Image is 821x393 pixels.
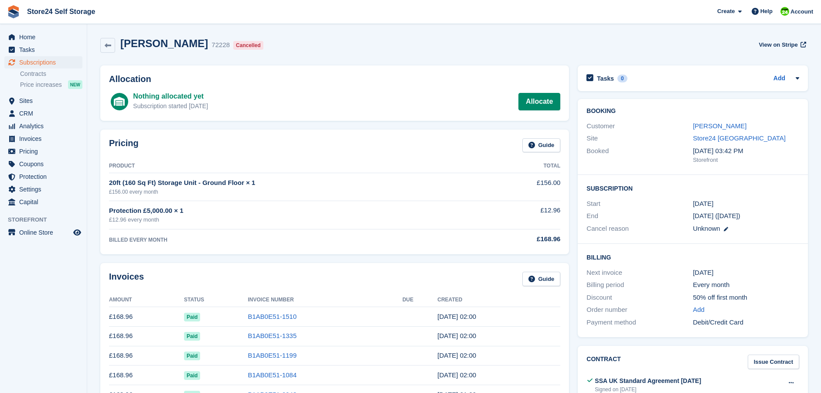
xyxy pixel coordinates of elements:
a: menu [4,120,82,132]
span: Account [790,7,813,16]
time: 2025-07-11 01:00:13 UTC [437,313,476,320]
div: Subscription started [DATE] [133,102,208,111]
td: £168.96 [109,346,184,366]
span: Paid [184,313,200,321]
a: menu [4,171,82,183]
img: Robert Sears [780,7,789,16]
div: Billing period [586,280,693,290]
a: menu [4,95,82,107]
time: 2025-06-11 01:00:56 UTC [437,332,476,339]
time: 2025-02-11 01:00:00 UTC [693,199,713,209]
div: 0 [617,75,627,82]
span: Unknown [693,225,720,232]
h2: Billing [586,253,799,261]
span: View on Stripe [759,41,797,49]
div: Site [586,133,693,144]
div: Nothing allocated yet [133,91,208,102]
span: CRM [19,107,72,120]
div: Order number [586,305,693,315]
span: Price increases [20,81,62,89]
time: 2025-05-11 01:00:24 UTC [437,352,476,359]
td: £156.00 [497,173,560,201]
span: Tasks [19,44,72,56]
td: £168.96 [109,366,184,385]
div: Debit/Credit Card [693,318,799,328]
a: Store24 [GEOGRAPHIC_DATA] [693,134,786,142]
a: Add [773,74,785,84]
a: Store24 Self Storage [24,4,99,19]
th: Status [184,293,248,307]
div: Customer [586,121,693,131]
h2: Pricing [109,138,139,153]
td: £168.96 [109,326,184,346]
span: Paid [184,332,200,341]
div: Storefront [693,156,799,164]
a: menu [4,158,82,170]
a: menu [4,107,82,120]
h2: [PERSON_NAME] [120,38,208,49]
h2: Invoices [109,272,144,286]
span: Capital [19,196,72,208]
div: NEW [68,80,82,89]
a: Add [693,305,705,315]
td: £168.96 [109,307,184,327]
th: Created [437,293,560,307]
span: Coupons [19,158,72,170]
div: 20ft (160 Sq Ft) Storage Unit - Ground Floor × 1 [109,178,497,188]
a: Issue Contract [748,355,799,369]
div: End [586,211,693,221]
h2: Subscription [586,184,799,192]
span: Help [760,7,773,16]
a: Allocate [518,93,560,110]
th: Amount [109,293,184,307]
a: Price increases NEW [20,80,82,89]
th: Due [402,293,437,307]
a: menu [4,133,82,145]
span: Pricing [19,145,72,157]
span: Paid [184,352,200,360]
span: [DATE] ([DATE]) [693,212,740,219]
a: Contracts [20,70,82,78]
div: Start [586,199,693,209]
a: View on Stripe [755,38,808,52]
a: [PERSON_NAME] [693,122,746,130]
a: B1AB0E51-1199 [248,352,297,359]
img: stora-icon-8386f47178a22dfd0bd8f6a31ec36ba5ce8667c1dd55bd0f319d3a0aa187defe.svg [7,5,20,18]
a: menu [4,31,82,43]
a: menu [4,183,82,195]
span: Settings [19,183,72,195]
div: [DATE] 03:42 PM [693,146,799,156]
span: Storefront [8,215,87,224]
div: Protection £5,000.00 × 1 [109,206,497,216]
a: Preview store [72,227,82,238]
div: Cancelled [233,41,263,50]
div: Cancel reason [586,224,693,234]
a: menu [4,44,82,56]
a: Guide [522,138,561,153]
span: Create [717,7,735,16]
span: Online Store [19,226,72,239]
span: Paid [184,371,200,380]
th: Product [109,159,497,173]
div: BILLED EVERY MONTH [109,236,497,244]
div: [DATE] [693,268,799,278]
a: menu [4,145,82,157]
a: B1AB0E51-1335 [248,332,297,339]
div: £156.00 every month [109,188,497,196]
span: Analytics [19,120,72,132]
a: B1AB0E51-1510 [248,313,297,320]
h2: Booking [586,108,799,115]
span: Home [19,31,72,43]
a: menu [4,226,82,239]
span: Sites [19,95,72,107]
h2: Tasks [597,75,614,82]
span: Protection [19,171,72,183]
div: £12.96 every month [109,215,497,224]
div: Discount [586,293,693,303]
div: Payment method [586,318,693,328]
div: Every month [693,280,799,290]
th: Invoice Number [248,293,402,307]
span: Subscriptions [19,56,72,68]
h2: Contract [586,355,621,369]
a: menu [4,196,82,208]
